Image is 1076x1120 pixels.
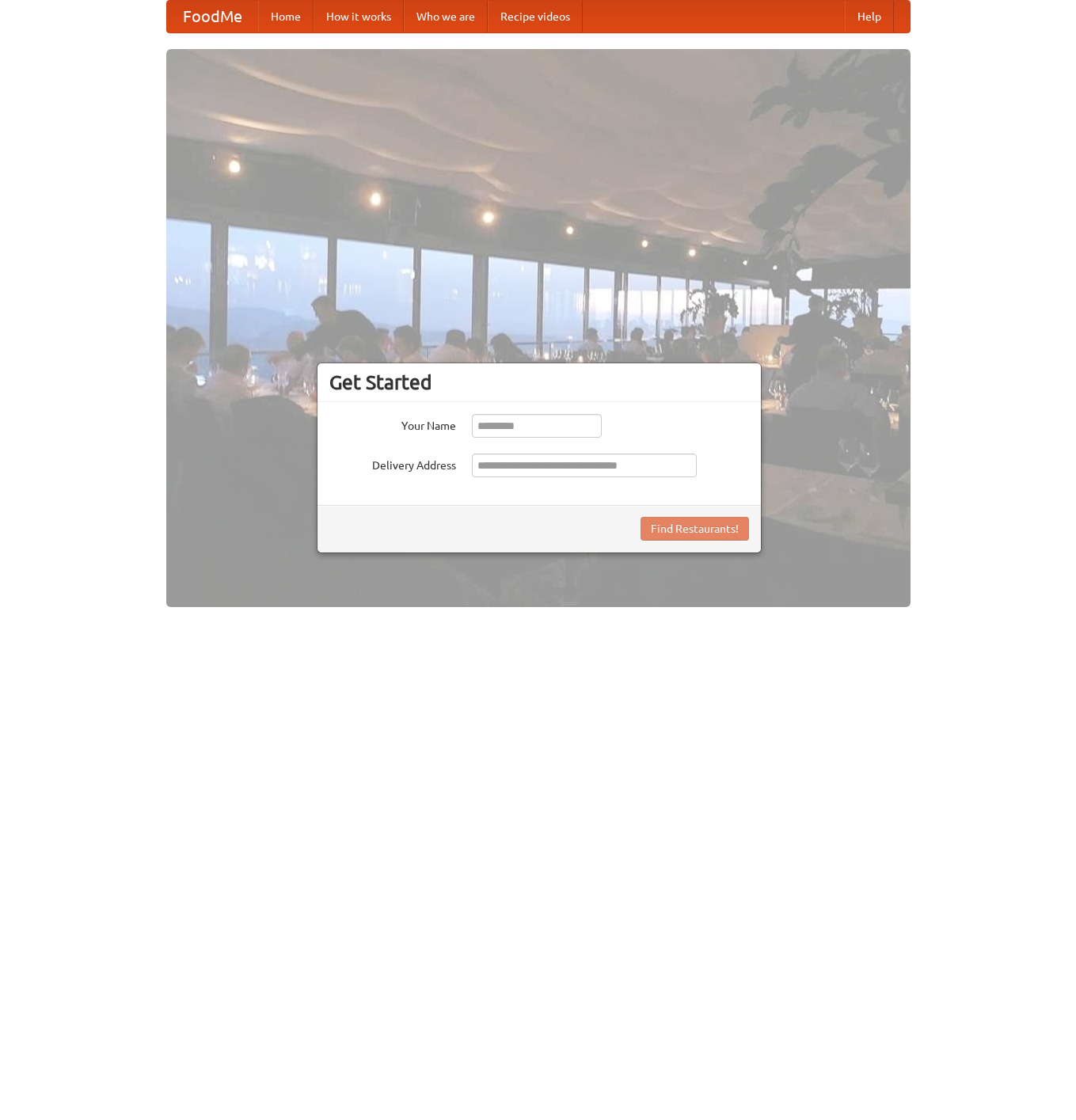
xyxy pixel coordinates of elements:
[404,1,488,32] a: Who we are
[329,414,456,434] label: Your Name
[258,1,314,32] a: Home
[167,1,258,32] a: FoodMe
[845,1,894,32] a: Help
[641,517,749,541] button: Find Restaurants!
[488,1,583,32] a: Recipe videos
[329,454,456,473] label: Delivery Address
[314,1,404,32] a: How it works
[329,370,749,394] h3: Get Started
